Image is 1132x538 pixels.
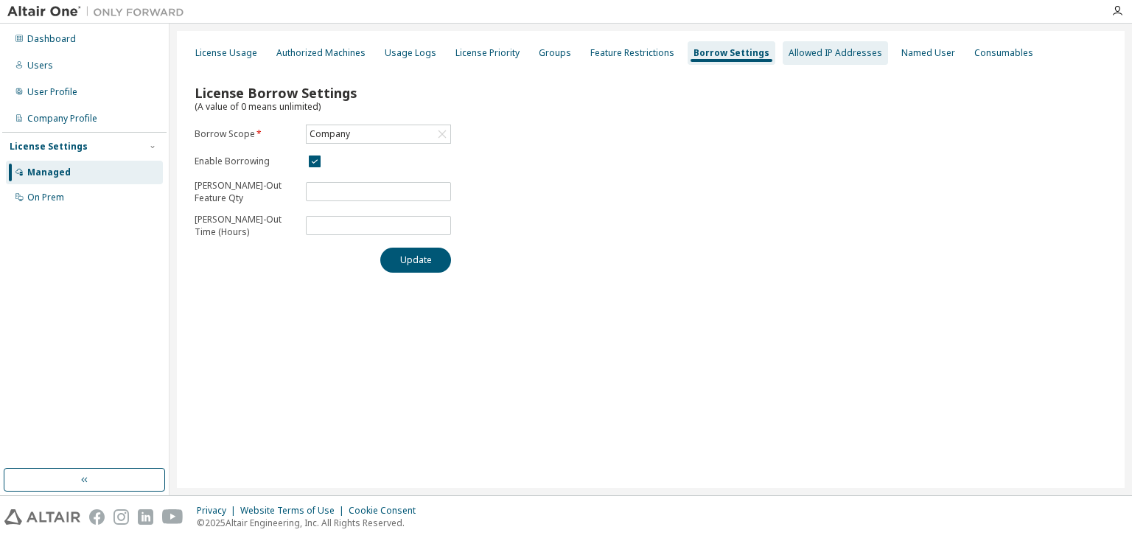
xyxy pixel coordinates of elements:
div: Feature Restrictions [590,47,674,59]
p: [PERSON_NAME]-Out Feature Qty [195,179,297,204]
div: Usage Logs [385,47,436,59]
div: License Priority [455,47,520,59]
div: Website Terms of Use [240,505,349,517]
div: Consumables [974,47,1033,59]
label: Enable Borrowing [195,156,297,167]
div: Company [307,125,450,143]
div: Managed [27,167,71,178]
div: User Profile [27,86,77,98]
img: altair_logo.svg [4,509,80,525]
div: Dashboard [27,33,76,45]
span: License Borrow Settings [195,84,357,102]
div: On Prem [27,192,64,203]
div: Allowed IP Addresses [789,47,882,59]
div: Users [27,60,53,71]
button: Update [380,248,451,273]
div: Cookie Consent [349,505,424,517]
div: Named User [901,47,955,59]
img: youtube.svg [162,509,184,525]
p: [PERSON_NAME]-Out Time (Hours) [195,213,297,238]
div: Authorized Machines [276,47,366,59]
img: facebook.svg [89,509,105,525]
p: © 2025 Altair Engineering, Inc. All Rights Reserved. [197,517,424,529]
div: Company [307,126,352,142]
div: License Usage [195,47,257,59]
div: Borrow Settings [693,47,769,59]
img: linkedin.svg [138,509,153,525]
img: Altair One [7,4,192,19]
div: Company Profile [27,113,97,125]
span: (A value of 0 means unlimited) [195,100,321,113]
img: instagram.svg [113,509,129,525]
div: Privacy [197,505,240,517]
div: Groups [539,47,571,59]
div: License Settings [10,141,88,153]
label: Borrow Scope [195,128,297,140]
